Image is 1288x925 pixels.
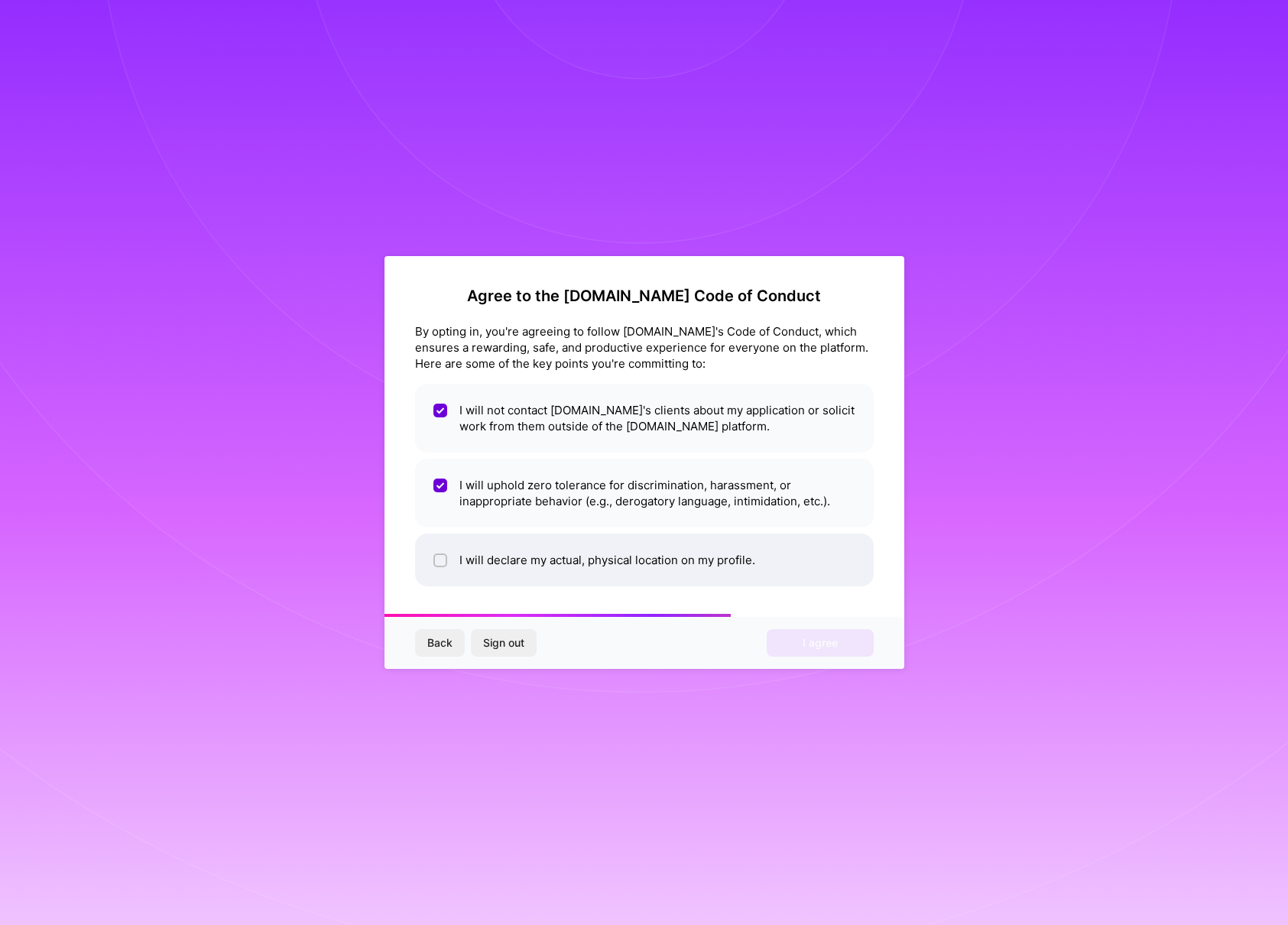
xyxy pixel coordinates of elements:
[415,323,874,372] div: By opting in, you're agreeing to follow [DOMAIN_NAME]'s Code of Conduct, which ensures a rewardin...
[427,635,453,651] span: Back
[483,635,524,651] span: Sign out
[415,534,874,586] li: I will declare my actual, physical location on my profile.
[415,384,874,453] li: I will not contact [DOMAIN_NAME]'s clients about my application or solicit work from them outside...
[471,629,537,657] button: Sign out
[415,287,874,305] h2: Agree to the [DOMAIN_NAME] Code of Conduct
[415,629,465,657] button: Back
[415,459,874,527] li: I will uphold zero tolerance for discrimination, harassment, or inappropriate behavior (e.g., der...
